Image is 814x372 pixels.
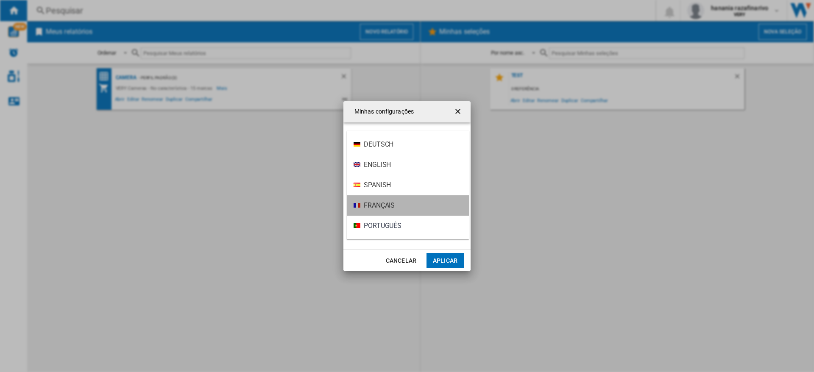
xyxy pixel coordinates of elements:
[364,140,393,149] span: Deutsch
[354,203,360,208] img: fr_FR.png
[354,142,360,147] img: de_DE.png
[364,221,401,230] span: Português
[364,180,391,190] span: Spanish
[364,201,395,210] span: Français
[364,160,391,169] span: English
[354,223,360,228] img: pt_PT.png
[354,183,360,187] img: es_ES.png
[354,162,360,167] img: en_GB.png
